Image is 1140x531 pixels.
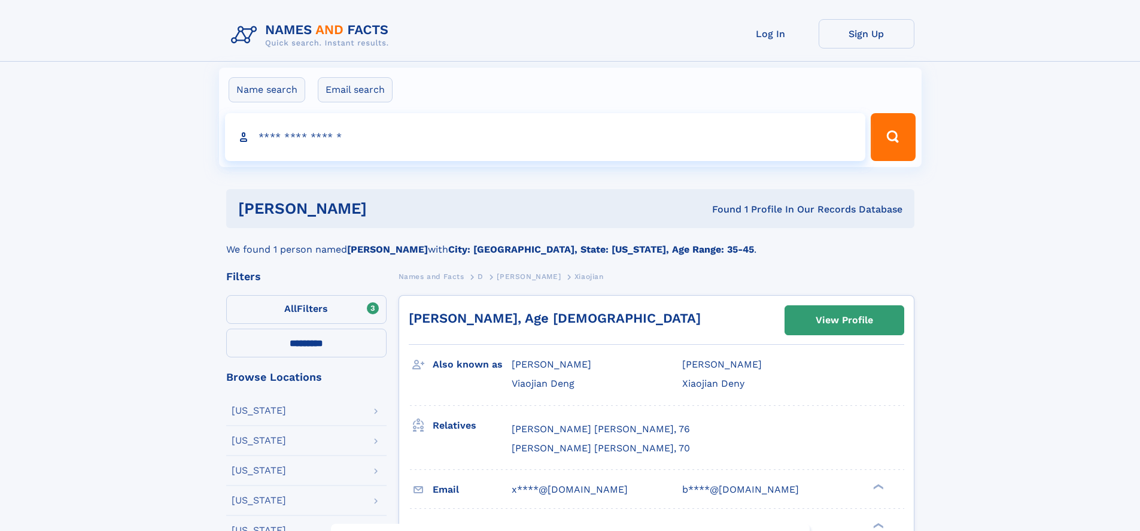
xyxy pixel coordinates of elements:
div: [US_STATE] [232,496,286,505]
img: Logo Names and Facts [226,19,399,51]
b: City: [GEOGRAPHIC_DATA], State: [US_STATE], Age Range: 35-45 [448,244,754,255]
a: Sign Up [819,19,914,48]
h3: Relatives [433,415,512,436]
div: [US_STATE] [232,436,286,445]
h1: [PERSON_NAME] [238,201,540,216]
span: [PERSON_NAME] [497,272,561,281]
a: [PERSON_NAME] [497,269,561,284]
a: Names and Facts [399,269,464,284]
div: ❯ [870,521,884,529]
label: Email search [318,77,393,102]
div: Found 1 Profile In Our Records Database [539,203,902,216]
span: [PERSON_NAME] [512,359,591,370]
div: View Profile [816,307,873,334]
div: [US_STATE] [232,406,286,415]
h3: Also known as [433,354,512,375]
div: We found 1 person named with . [226,228,914,257]
div: ❯ [870,483,884,490]
span: Xiaojian [574,272,604,281]
a: D [478,269,484,284]
a: View Profile [785,306,904,335]
span: All [284,303,297,314]
span: D [478,272,484,281]
button: Search Button [871,113,915,161]
div: [US_STATE] [232,466,286,475]
h3: Email [433,480,512,500]
a: [PERSON_NAME] [PERSON_NAME], 70 [512,442,690,455]
span: [PERSON_NAME] [682,359,762,370]
label: Filters [226,295,387,324]
label: Name search [229,77,305,102]
div: Filters [226,271,387,282]
span: Viaojian Deng [512,378,574,389]
span: Xiaojian Deny [682,378,744,389]
b: [PERSON_NAME] [347,244,428,255]
div: Browse Locations [226,372,387,383]
a: [PERSON_NAME], Age [DEMOGRAPHIC_DATA] [409,311,701,326]
input: search input [225,113,866,161]
a: [PERSON_NAME] [PERSON_NAME], 76 [512,423,690,436]
a: Log In [723,19,819,48]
